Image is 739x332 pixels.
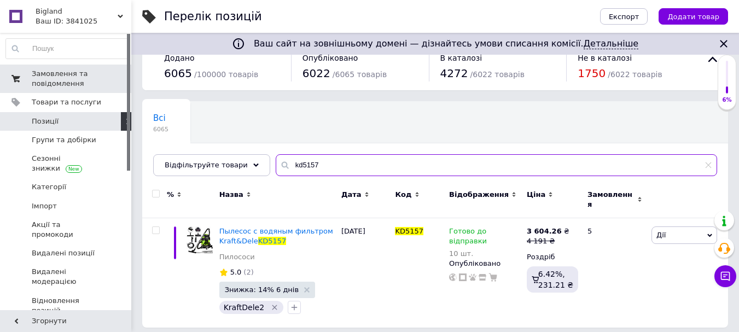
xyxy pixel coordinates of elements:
div: [DATE] [339,218,393,328]
input: Пошук [6,39,129,59]
span: (2) [243,268,253,276]
span: KD5157 [258,237,287,245]
span: Акції та промокоди [32,220,101,240]
span: KD5157 [395,227,423,235]
img: Пылесос с водяным фильтром Kraft&Dele KD5157 [186,226,214,254]
span: Замовлення та повідомлення [32,69,101,89]
span: Bigland [36,7,118,16]
span: / 6022 товарів [470,70,525,79]
a: Пилососи [219,252,255,262]
span: Експорт [609,13,639,21]
span: Ваш сайт на зовнішньому домені — дізнайтесь умови списання комісії. [254,38,638,49]
div: Перелік позицій [164,11,262,22]
span: 1750 [578,67,606,80]
span: KraftDele2 [224,303,265,312]
span: / 6065 товарів [333,70,387,79]
svg: Закрити [717,37,730,50]
span: Замовлення [587,190,635,209]
span: 4272 [440,67,468,80]
span: / 100000 товарів [194,70,258,79]
input: Пошук по назві позиції, артикулу і пошуковим запитам [276,154,717,176]
span: 5.0 [230,268,242,276]
span: Опубліковано [302,54,358,62]
span: Додано [164,54,194,62]
a: Пылесос с водяным фильтром Kraft&DeleKD5157 [219,227,333,245]
span: Товари та послуги [32,97,101,107]
div: ₴ [527,226,569,236]
div: 5 [581,218,649,328]
span: Групи та добірки [32,135,96,145]
span: Відображення [449,190,509,200]
span: Видалені позиції [32,248,95,258]
span: 6065 [153,125,168,133]
span: Знижка: 14% 6 днів [225,286,299,293]
span: Готово до відправки [449,227,487,248]
span: Додати товар [667,13,719,21]
div: 4 191 ₴ [527,236,569,246]
span: Позиції [32,117,59,126]
span: 6022 [302,67,330,80]
span: Назва [219,190,243,200]
div: Опубліковано [449,259,521,269]
b: 3 604.26 [527,227,562,235]
span: Не в каталозі [578,54,632,62]
span: 6065 [164,67,192,80]
span: 6.42%, 231.21 ₴ [538,270,573,289]
span: Категорії [32,182,66,192]
button: Експорт [600,8,648,25]
div: 10 шт. [449,249,521,258]
span: Дії [656,231,666,239]
button: Додати товар [659,8,728,25]
span: Ціна [527,190,545,200]
div: 6% [718,96,736,104]
div: Ваш ID: 3841025 [36,16,131,26]
span: Відфільтруйте товари [165,161,248,169]
span: Імпорт [32,201,57,211]
span: Код [395,190,411,200]
span: Дата [341,190,362,200]
span: / 6022 товарів [608,70,662,79]
button: Чат з покупцем [714,265,736,287]
span: Сезонні знижки [32,154,101,173]
span: В каталозі [440,54,482,62]
div: Роздріб [527,252,578,262]
span: Всі [153,113,166,123]
span: % [167,190,174,200]
span: Відновлення позицій [32,296,101,316]
a: Детальніше [584,38,639,49]
svg: Видалити мітку [270,303,279,312]
span: Видалені модерацією [32,267,101,287]
span: Пылесос с водяным фильтром Kraft&Dele [219,227,333,245]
